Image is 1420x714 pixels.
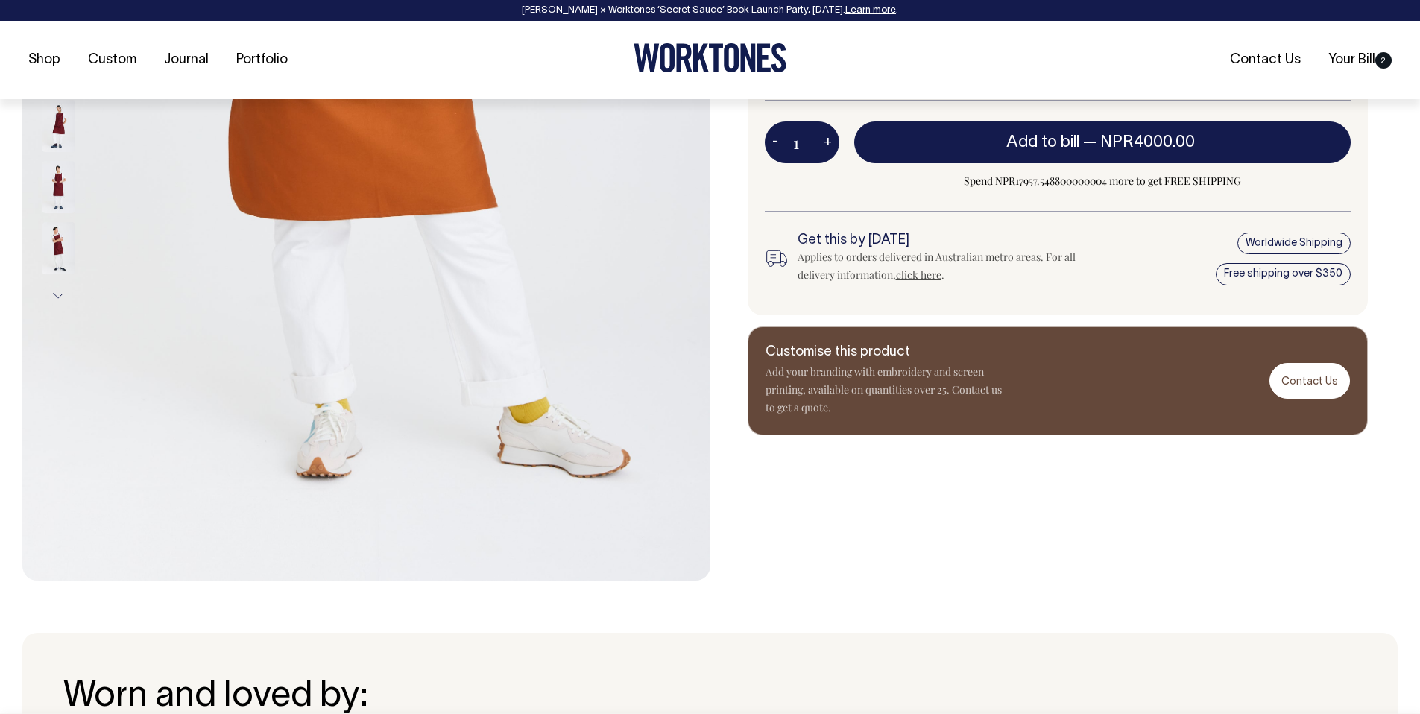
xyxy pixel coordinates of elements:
[42,222,75,274] img: burgundy
[854,172,1351,190] span: Spend NPR17957.548800000004 more to get FREE SHIPPING
[230,48,294,72] a: Portfolio
[42,161,75,213] img: burgundy
[765,127,786,157] button: -
[1375,52,1392,69] span: 2
[1006,135,1079,150] span: Add to bill
[766,363,1004,417] p: Add your branding with embroidery and screen printing, available on quantities over 25. Contact u...
[158,48,215,72] a: Journal
[845,6,896,15] a: Learn more
[47,279,69,312] button: Next
[896,268,941,282] a: click here
[798,248,1085,284] div: Applies to orders delivered in Australian metro areas. For all delivery information, .
[1269,363,1350,398] a: Contact Us
[82,48,142,72] a: Custom
[42,100,75,152] img: burgundy
[1224,48,1307,72] a: Contact Us
[22,48,66,72] a: Shop
[1100,135,1195,150] span: NPR4000.00
[1083,135,1199,150] span: —
[854,121,1351,163] button: Add to bill —NPR4000.00
[15,5,1405,16] div: [PERSON_NAME] × Worktones ‘Secret Sauce’ Book Launch Party, [DATE]. .
[798,233,1085,248] h6: Get this by [DATE]
[1322,48,1398,72] a: Your Bill2
[766,345,1004,360] h6: Customise this product
[816,127,839,157] button: +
